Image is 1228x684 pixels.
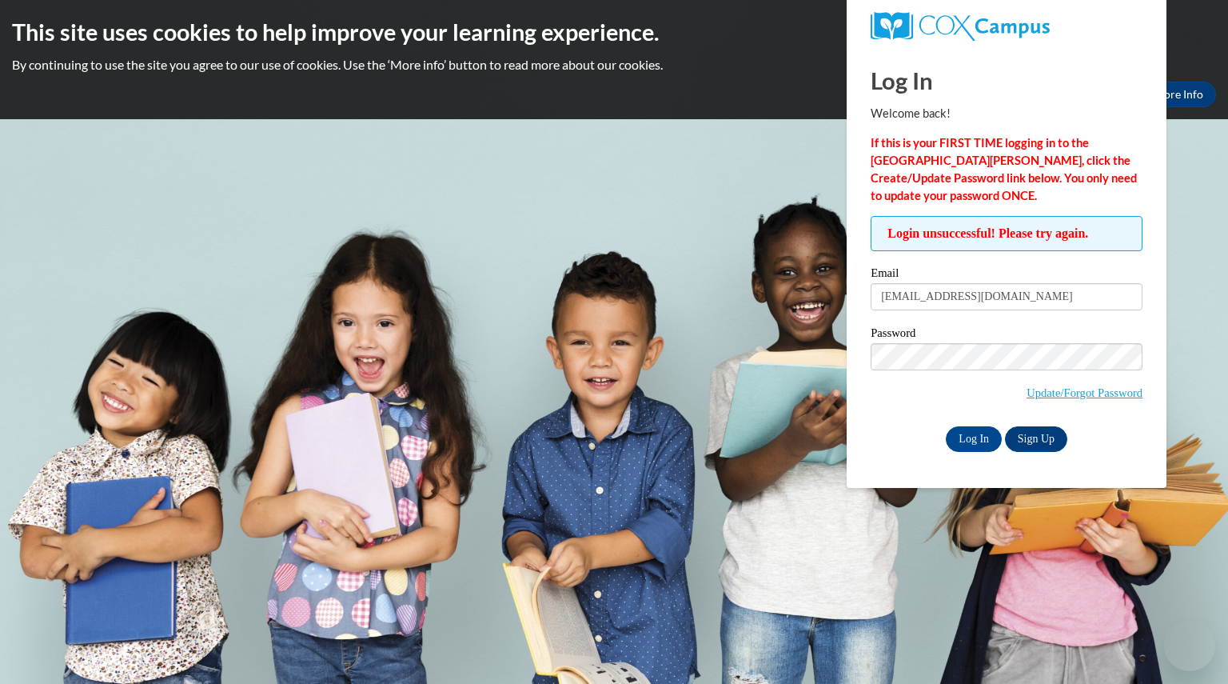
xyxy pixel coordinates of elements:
[12,56,1216,74] p: By continuing to use the site you agree to our use of cookies. Use the ‘More info’ button to read...
[1027,386,1142,399] a: Update/Forgot Password
[1141,82,1216,107] a: More Info
[1164,620,1215,671] iframe: Button to launch messaging window
[871,327,1142,343] label: Password
[871,216,1142,251] span: Login unsuccessful! Please try again.
[12,16,1216,48] h2: This site uses cookies to help improve your learning experience.
[871,12,1050,41] img: COX Campus
[871,105,1142,122] p: Welcome back!
[871,12,1142,41] a: COX Campus
[1005,426,1067,452] a: Sign Up
[871,64,1142,97] h1: Log In
[946,426,1002,452] input: Log In
[871,136,1137,202] strong: If this is your FIRST TIME logging in to the [GEOGRAPHIC_DATA][PERSON_NAME], click the Create/Upd...
[871,267,1142,283] label: Email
